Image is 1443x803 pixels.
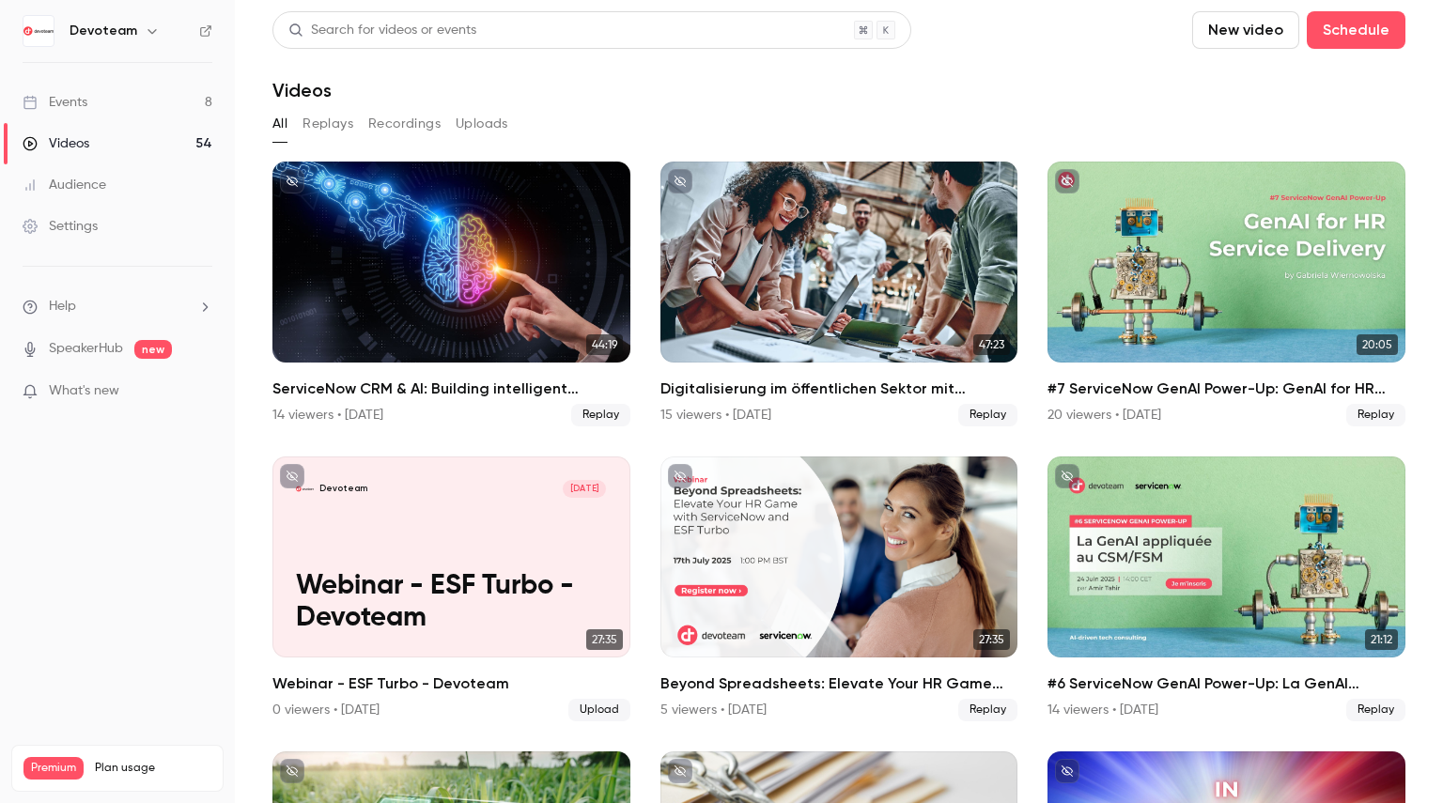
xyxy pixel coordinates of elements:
[668,759,692,783] button: unpublished
[1047,701,1158,719] div: 14 viewers • [DATE]
[23,93,87,112] div: Events
[49,297,76,317] span: Help
[23,757,84,780] span: Premium
[571,404,630,426] span: Replay
[319,483,367,495] p: Devoteam
[660,456,1018,721] li: Beyond Spreadsheets: Elevate Your HR Game with ServiceNow and ESF Turbo
[1047,162,1405,426] a: 20:05#7 ServiceNow GenAI Power-Up: GenAI for HR Service Delivery20 viewers • [DATE]Replay
[272,79,332,101] h1: Videos
[1055,169,1079,193] button: unpublished
[563,480,606,498] span: [DATE]
[1365,629,1398,650] span: 21:12
[70,22,137,40] h6: Devoteam
[296,570,606,634] p: Webinar - ESF Turbo - Devoteam
[272,456,630,721] li: Webinar - ESF Turbo - Devoteam
[272,456,630,721] a: Webinar - ESF Turbo - DevoteamDevoteam[DATE]Webinar - ESF Turbo - Devoteam27:35Webinar - ESF Turb...
[288,21,476,40] div: Search for videos or events
[23,16,54,46] img: Devoteam
[1047,406,1161,425] div: 20 viewers • [DATE]
[1047,456,1405,721] a: 21:12#6 ServiceNow GenAI Power-Up: La GenAI appliquée au CSM/FSM14 viewers • [DATE]Replay
[280,464,304,488] button: unpublished
[660,672,1018,695] h2: Beyond Spreadsheets: Elevate Your HR Game with ServiceNow and ESF Turbo
[586,334,623,355] span: 44:19
[568,699,630,721] span: Upload
[190,383,212,400] iframe: Noticeable Trigger
[660,162,1018,426] a: 47:23Digitalisierung im öffentlichen Sektor mit ServiceNow CRM15 viewers • [DATE]Replay
[272,406,383,425] div: 14 viewers • [DATE]
[1047,672,1405,695] h2: #6 ServiceNow GenAI Power-Up: La GenAI appliquée au CSM/FSM
[660,162,1018,426] li: Digitalisierung im öffentlichen Sektor mit ServiceNow CRM
[49,381,119,401] span: What's new
[668,464,692,488] button: unpublished
[586,629,623,650] span: 27:35
[660,701,767,719] div: 5 viewers • [DATE]
[660,406,771,425] div: 15 viewers • [DATE]
[23,176,106,194] div: Audience
[1192,11,1299,49] button: New video
[280,759,304,783] button: unpublished
[456,109,508,139] button: Uploads
[1346,699,1405,721] span: Replay
[1055,759,1079,783] button: unpublished
[272,378,630,400] h2: ServiceNow CRM & AI: Building intelligent customer relationships
[272,11,1405,792] section: Videos
[95,761,211,776] span: Plan usage
[272,162,630,426] a: 44:19ServiceNow CRM & AI: Building intelligent customer relationships14 viewers • [DATE]Replay
[272,162,630,426] li: ServiceNow CRM & AI: Building intelligent customer relationships
[23,134,89,153] div: Videos
[280,169,304,193] button: unpublished
[303,109,353,139] button: Replays
[23,217,98,236] div: Settings
[668,169,692,193] button: unpublished
[973,334,1010,355] span: 47:23
[1047,456,1405,721] li: #6 ServiceNow GenAI Power-Up: La GenAI appliquée au CSM/FSM
[272,701,380,719] div: 0 viewers • [DATE]
[368,109,441,139] button: Recordings
[296,480,314,498] img: Webinar - ESF Turbo - Devoteam
[660,378,1018,400] h2: Digitalisierung im öffentlichen Sektor mit ServiceNow CRM
[23,297,212,317] li: help-dropdown-opener
[1047,162,1405,426] li: #7 ServiceNow GenAI Power-Up: GenAI for HR Service Delivery
[1307,11,1405,49] button: Schedule
[1055,464,1079,488] button: unpublished
[1047,378,1405,400] h2: #7 ServiceNow GenAI Power-Up: GenAI for HR Service Delivery
[49,339,123,359] a: SpeakerHub
[1357,334,1398,355] span: 20:05
[272,109,287,139] button: All
[134,340,172,359] span: new
[958,404,1017,426] span: Replay
[973,629,1010,650] span: 27:35
[272,672,630,695] h2: Webinar - ESF Turbo - Devoteam
[1346,404,1405,426] span: Replay
[958,699,1017,721] span: Replay
[660,456,1018,721] a: 27:35Beyond Spreadsheets: Elevate Your HR Game with ServiceNow and ESF Turbo5 viewers • [DATE]Replay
